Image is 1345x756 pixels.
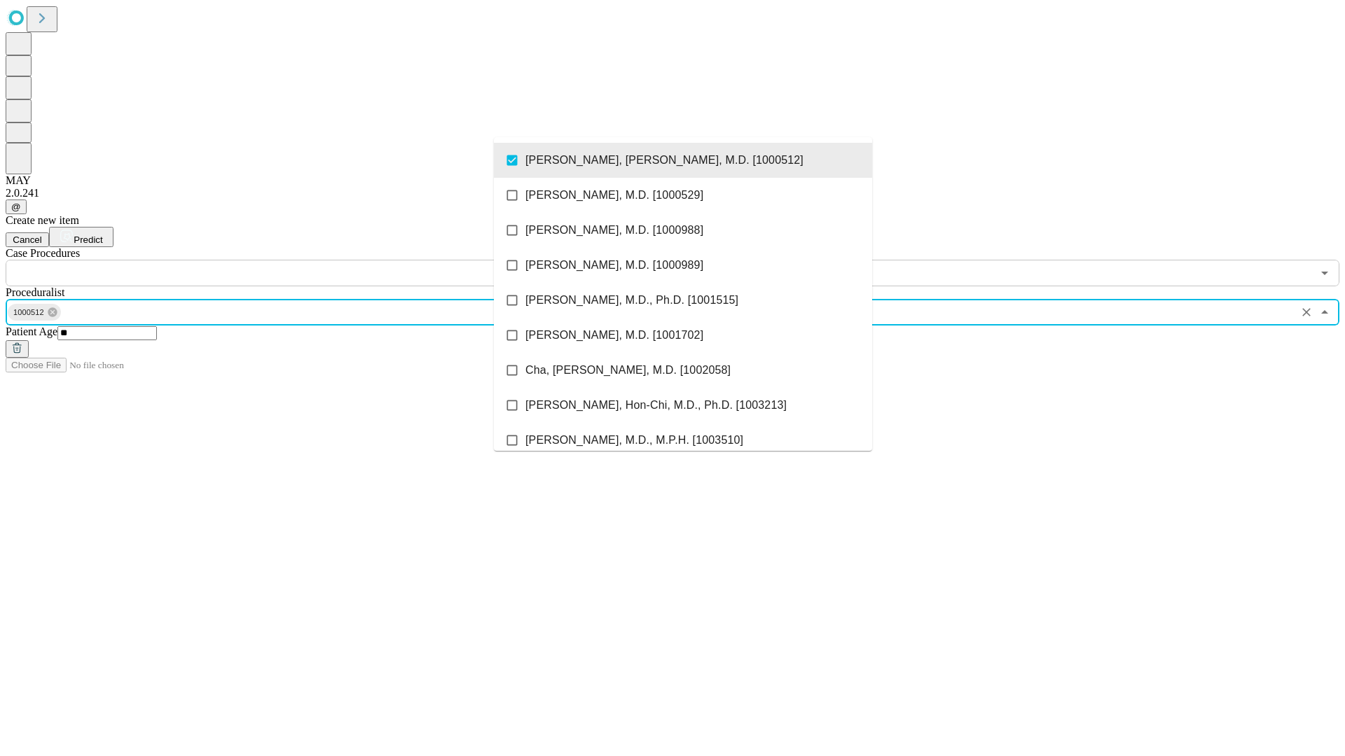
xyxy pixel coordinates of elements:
[8,304,50,321] span: 1000512
[6,174,1339,187] div: MAY
[6,325,57,337] span: Patient Age
[6,214,79,226] span: Create new item
[6,199,27,214] button: @
[74,234,102,245] span: Predict
[525,222,703,239] span: [PERSON_NAME], M.D. [1000988]
[525,327,703,344] span: [PERSON_NAME], M.D. [1001702]
[1315,302,1334,322] button: Close
[525,257,703,274] span: [PERSON_NAME], M.D. [1000989]
[525,152,803,169] span: [PERSON_NAME], [PERSON_NAME], M.D. [1000512]
[6,232,49,247] button: Cancel
[525,362,731,379] span: Cha, [PERSON_NAME], M.D. [1002058]
[525,397,787,414] span: [PERSON_NAME], Hon-Chi, M.D., Ph.D. [1003213]
[49,227,113,247] button: Predict
[6,187,1339,199] div: 2.0.241
[11,202,21,212] span: @
[6,247,80,259] span: Scheduled Procedure
[6,286,64,298] span: Proceduralist
[1315,263,1334,283] button: Open
[525,187,703,204] span: [PERSON_NAME], M.D. [1000529]
[525,292,738,309] span: [PERSON_NAME], M.D., Ph.D. [1001515]
[13,234,42,245] span: Cancel
[525,432,743,449] span: [PERSON_NAME], M.D., M.P.H. [1003510]
[8,304,61,321] div: 1000512
[1297,302,1316,322] button: Clear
